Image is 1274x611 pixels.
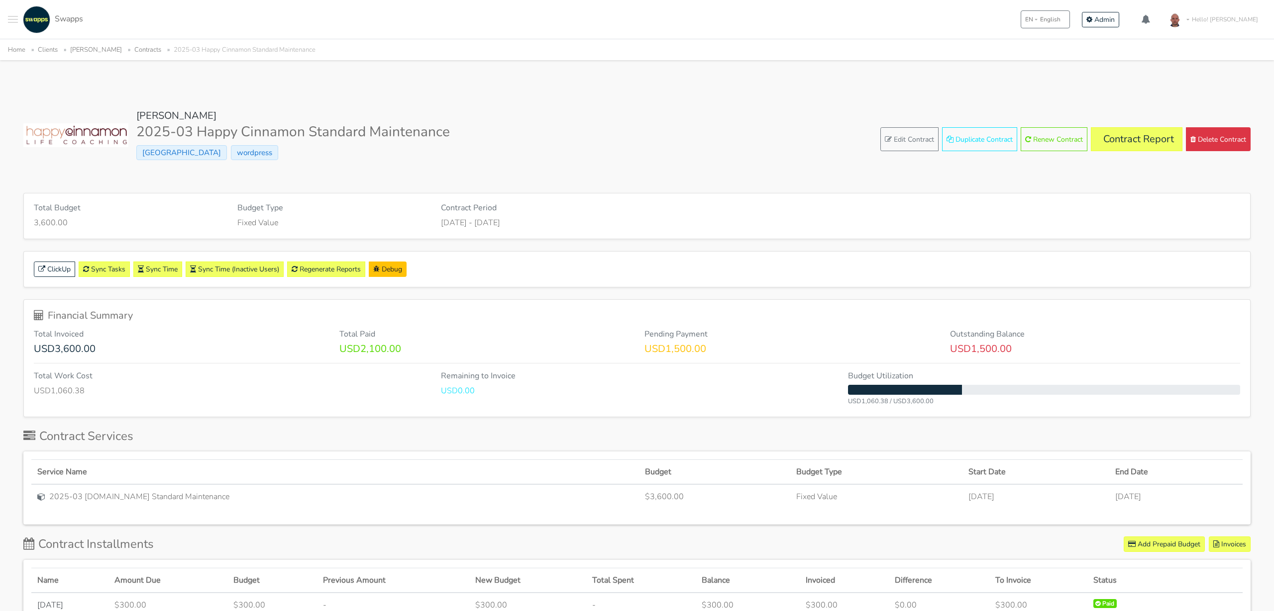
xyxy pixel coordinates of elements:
[55,13,83,24] span: Swapps
[644,330,935,339] h6: Pending Payment
[136,109,216,122] a: [PERSON_NAME]
[1091,127,1182,151] a: Contract Report
[586,568,696,593] th: Total Spent
[134,45,161,54] a: Contracts
[950,343,1241,355] p: USD1,500.00
[34,310,1240,322] h5: Financial Summary
[37,600,63,611] a: [DATE]
[848,397,934,406] small: USD1,060.38 / USD3,600.00
[1094,15,1115,24] span: Admin
[34,262,75,277] a: ClickUp
[34,371,426,381] h6: Total Work Cost
[231,145,278,160] span: wordpress
[441,217,833,229] p: [DATE] - [DATE]
[1192,15,1258,24] span: Hello! [PERSON_NAME]
[136,124,450,141] h1: 2025-03 Happy Cinnamon Standard Maintenance
[441,203,833,213] h6: Contract Period
[1165,9,1185,29] img: foto-andres-documento.jpeg
[8,45,25,54] a: Home
[696,568,799,593] th: Balance
[644,343,935,355] p: USD1,500.00
[441,385,833,397] p: USD0.00
[31,460,639,485] th: Service Name
[34,343,324,355] p: USD3,600.00
[34,217,222,229] p: 3,600.00
[989,568,1087,593] th: To Invoice
[800,568,889,593] th: Invoiced
[317,568,469,593] th: Previous Amount
[38,45,58,54] a: Clients
[108,568,227,593] th: Amount Due
[8,6,18,33] button: Toggle navigation menu
[163,44,316,56] li: 2025-03 Happy Cinnamon Standard Maintenance
[1124,536,1205,552] button: Add Prepaid Budget
[1040,15,1061,24] span: English
[1109,460,1243,485] th: End Date
[1082,12,1119,27] a: Admin
[469,568,586,593] th: New Budget
[31,568,108,593] th: Name
[34,385,426,397] p: USD1,060.38
[962,484,1109,509] td: [DATE]
[639,460,790,485] th: Budget
[34,203,222,213] h6: Total Budget
[848,371,1240,381] h6: Budget Utilization
[441,371,833,381] h6: Remaining to Invoice
[369,262,407,277] a: Debug
[790,460,962,485] th: Budget Type
[237,203,426,213] h6: Budget Type
[186,262,284,277] button: Sync Time (Inactive Users)
[287,262,365,277] a: Regenerate Reports
[1021,10,1070,28] button: ENEnglish
[889,568,989,593] th: Difference
[133,262,182,277] a: Sync Time
[880,127,939,151] a: Edit Contract
[950,330,1241,339] h6: Outstanding Balance
[1087,568,1243,593] th: Status
[339,330,630,339] h6: Total Paid
[1161,5,1266,33] a: Hello! [PERSON_NAME]
[339,343,630,355] p: USD2,100.00
[1186,127,1251,151] button: Delete Contract
[942,127,1017,151] button: Duplicate Contract
[237,217,426,229] p: Fixed Value
[23,6,50,33] img: swapps-linkedin-v2.jpg
[23,429,133,443] h2: Contract Services
[79,262,130,277] a: Sync Tasks
[20,6,83,33] a: Swapps
[227,568,317,593] th: Budget
[1021,127,1087,151] button: Renew Contract
[962,460,1109,485] th: Start Date
[1109,484,1243,509] td: [DATE]
[136,145,227,160] span: USA
[23,537,154,551] h2: Contract Installments
[23,123,128,147] img: Kathy Jalali
[70,45,122,54] a: [PERSON_NAME]
[790,484,962,509] td: Fixed Value
[34,330,324,339] h6: Total Invoiced
[49,491,229,503] span: 2025-03 [DOMAIN_NAME] Standard Maintenance
[1209,536,1251,552] a: Invoices
[639,484,790,509] td: $3,600.00
[1093,599,1117,608] span: Paid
